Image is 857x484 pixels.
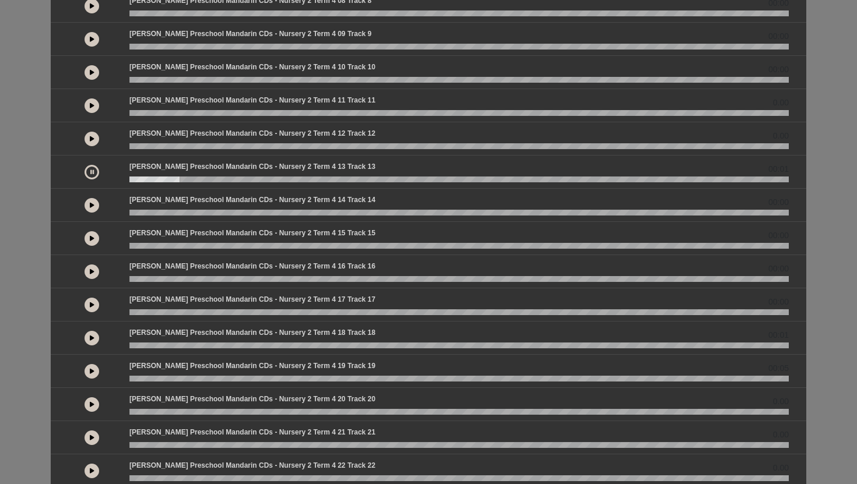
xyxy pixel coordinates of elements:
span: 00:00 [768,63,789,76]
p: [PERSON_NAME] Preschool Mandarin CDs - Nursery 2 Term 4 21 Track 21 [129,427,375,437]
span: 0.00 [773,97,789,109]
p: [PERSON_NAME] Preschool Mandarin CDs - Nursery 2 Term 4 11 Track 11 [129,95,375,105]
p: [PERSON_NAME] Preschool Mandarin CDs - Nursery 2 Term 4 15 Track 15 [129,228,375,238]
span: 00:00 [768,296,789,308]
span: 00:01 [768,163,789,175]
p: [PERSON_NAME] Preschool Mandarin CDs - Nursery 2 Term 4 12 Track 12 [129,128,375,139]
p: [PERSON_NAME] Preschool Mandarin CDs - Nursery 2 Term 4 19 Track 19 [129,361,375,371]
span: 0.00 [773,395,789,408]
span: 0.00 [773,429,789,441]
span: 00:00 [768,196,789,209]
p: [PERSON_NAME] Preschool Mandarin CDs - Nursery 2 Term 4 13 Track 13 [129,161,375,172]
span: 0.00 [773,462,789,474]
span: 00:05 [768,362,789,375]
p: [PERSON_NAME] Preschool Mandarin CDs - Nursery 2 Term 4 14 Track 14 [129,195,375,205]
p: [PERSON_NAME] Preschool Mandarin CDs - Nursery 2 Term 4 22 Track 22 [129,460,375,471]
p: [PERSON_NAME] Preschool Mandarin CDs - Nursery 2 Term 4 16 Track 16 [129,261,375,271]
p: [PERSON_NAME] Preschool Mandarin CDs - Nursery 2 Term 4 09 Track 9 [129,29,371,39]
p: [PERSON_NAME] Preschool Mandarin CDs - Nursery 2 Term 4 18 Track 18 [129,327,375,338]
span: 0.00 [773,130,789,142]
p: [PERSON_NAME] Preschool Mandarin CDs - Nursery 2 Term 4 17 Track 17 [129,294,375,305]
p: [PERSON_NAME] Preschool Mandarin CDs - Nursery 2 Term 4 10 Track 10 [129,62,375,72]
p: [PERSON_NAME] Preschool Mandarin CDs - Nursery 2 Term 4 20 Track 20 [129,394,375,404]
span: 00:00 [768,229,789,242]
span: 00:00 [768,263,789,275]
span: 00:00 [768,30,789,43]
span: 00:01 [768,329,789,341]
